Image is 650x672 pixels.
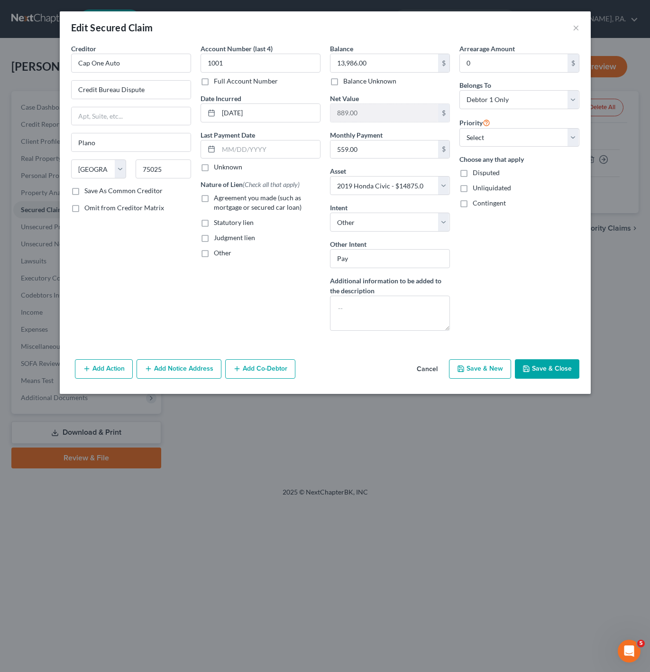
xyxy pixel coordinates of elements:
[449,359,511,379] button: Save & New
[219,104,320,122] input: MM/DD/YYYY
[71,21,153,34] div: Edit Secured Claim
[459,44,515,54] label: Arrearage Amount
[71,54,191,73] input: Search creditor by name...
[438,104,449,122] div: $
[72,133,191,151] input: Enter city...
[568,54,579,72] div: $
[330,104,438,122] input: 0.00
[473,184,511,192] span: Unliquidated
[72,107,191,125] input: Apt, Suite, etc...
[330,140,438,159] input: 0.00
[71,45,96,53] span: Creditor
[438,54,449,72] div: $
[330,54,438,72] input: 0.00
[201,54,320,73] input: XXXX
[330,203,348,213] label: Intent
[459,117,490,128] label: Priority
[84,186,163,196] label: Save As Common Creditor
[219,140,320,159] input: MM/DD/YYYY
[214,194,302,211] span: Agreement you made (such as mortgage or secured car loan)
[84,204,164,212] span: Omit from Creditor Matrix
[136,159,191,178] input: Enter zip...
[214,218,254,226] span: Statutory lien
[201,93,241,103] label: Date Incurred
[72,81,191,99] input: Enter address...
[573,22,579,33] button: ×
[473,168,500,177] span: Disputed
[201,44,273,54] label: Account Number (last 4)
[330,167,346,175] span: Asset
[75,359,133,379] button: Add Action
[515,359,579,379] button: Save & Close
[330,249,450,268] input: Specify...
[201,130,255,140] label: Last Payment Date
[459,81,491,89] span: Belongs To
[460,54,568,72] input: 0.00
[330,44,353,54] label: Balance
[214,233,255,242] span: Judgment lien
[330,239,366,249] label: Other Intent
[214,76,278,86] label: Full Account Number
[225,359,295,379] button: Add Co-Debtor
[618,640,641,663] iframe: Intercom live chat
[637,640,645,647] span: 5
[214,249,231,257] span: Other
[330,130,383,140] label: Monthly Payment
[438,140,449,159] div: $
[343,76,396,86] label: Balance Unknown
[409,360,445,379] button: Cancel
[330,93,359,103] label: Net Value
[201,179,300,189] label: Nature of Lien
[330,276,450,296] label: Additional information to be added to the description
[459,154,579,164] label: Choose any that apply
[473,199,506,207] span: Contingent
[214,162,242,172] label: Unknown
[137,359,221,379] button: Add Notice Address
[243,180,300,188] span: (Check all that apply)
